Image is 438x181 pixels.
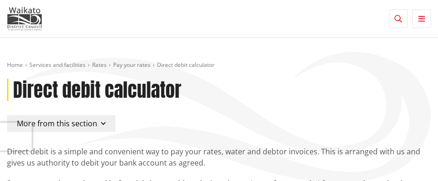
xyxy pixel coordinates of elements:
[92,61,107,69] a: Rates
[17,118,97,129] span: More from this section
[7,61,23,69] a: Home
[13,79,181,101] h1: Direct debit calculator
[7,7,42,30] img: Waikato District Council - Te Kaunihera aa Takiwaa o Waikato
[7,146,431,168] p: Direct debit is a simple and convenient way to pay your rates, water and debtor invoices. This is...
[157,61,215,69] span: Direct debit calculator
[7,115,115,132] button: More from this section
[29,61,86,69] a: Services and facilities
[113,61,151,69] a: Pay your rates
[7,61,431,69] nav: breadcrumb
